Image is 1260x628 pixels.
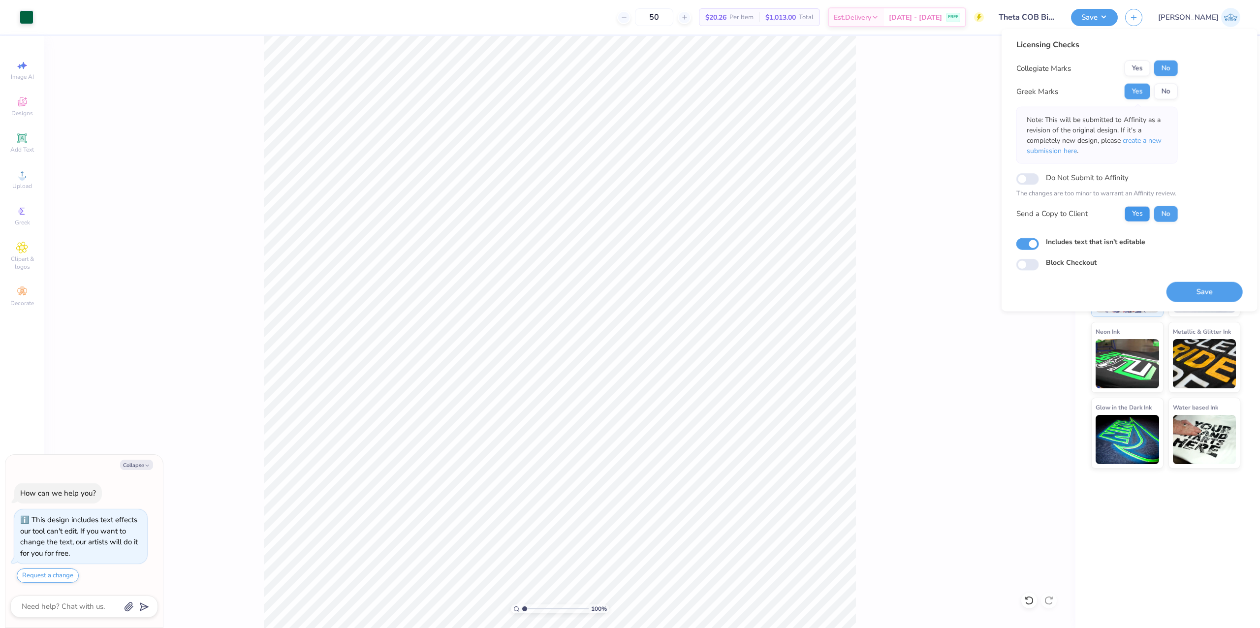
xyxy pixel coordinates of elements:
[1016,39,1178,51] div: Licensing Checks
[834,12,871,23] span: Est. Delivery
[1046,257,1097,267] label: Block Checkout
[1154,206,1178,221] button: No
[10,146,34,154] span: Add Text
[1173,402,1218,412] span: Water based Ink
[1158,12,1219,23] span: [PERSON_NAME]
[1173,415,1236,464] img: Water based Ink
[1125,84,1150,99] button: Yes
[991,7,1064,27] input: Untitled Design
[17,568,79,583] button: Request a change
[1016,63,1071,74] div: Collegiate Marks
[948,14,958,21] span: FREE
[1158,8,1240,27] a: [PERSON_NAME]
[10,299,34,307] span: Decorate
[799,12,814,23] span: Total
[765,12,796,23] span: $1,013.00
[12,182,32,190] span: Upload
[1173,326,1231,337] span: Metallic & Glitter Ink
[705,12,726,23] span: $20.26
[1221,8,1240,27] img: Josephine Amber Orros
[1125,61,1150,76] button: Yes
[15,219,30,226] span: Greek
[635,8,673,26] input: – –
[1125,206,1150,221] button: Yes
[1046,171,1129,184] label: Do Not Submit to Affinity
[1096,402,1152,412] span: Glow in the Dark Ink
[1046,236,1145,247] label: Includes text that isn't editable
[1096,339,1159,388] img: Neon Ink
[120,460,153,470] button: Collapse
[1154,61,1178,76] button: No
[20,515,138,558] div: This design includes text effects our tool can't edit. If you want to change the text, our artist...
[1096,415,1159,464] img: Glow in the Dark Ink
[11,73,34,81] span: Image AI
[889,12,942,23] span: [DATE] - [DATE]
[11,109,33,117] span: Designs
[1154,84,1178,99] button: No
[1016,189,1178,199] p: The changes are too minor to warrant an Affinity review.
[1027,136,1162,156] span: create a new submission here
[729,12,754,23] span: Per Item
[1016,208,1088,220] div: Send a Copy to Client
[20,488,96,498] div: How can we help you?
[1173,339,1236,388] img: Metallic & Glitter Ink
[591,604,607,613] span: 100 %
[1166,282,1243,302] button: Save
[5,255,39,271] span: Clipart & logos
[1027,115,1167,156] p: Note: This will be submitted to Affinity as a revision of the original design. If it's a complete...
[1016,86,1058,97] div: Greek Marks
[1096,326,1120,337] span: Neon Ink
[1071,9,1118,26] button: Save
